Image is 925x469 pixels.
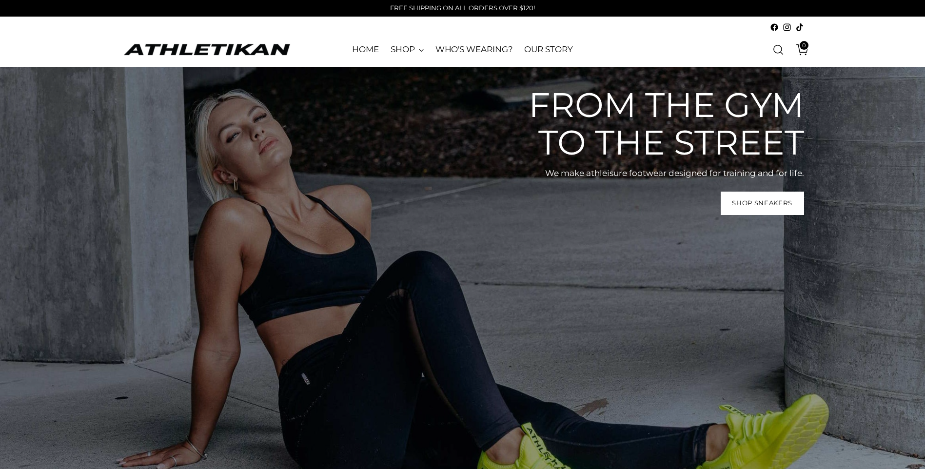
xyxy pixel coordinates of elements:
[732,198,792,208] span: Shop Sneakers
[390,3,535,13] p: FREE SHIPPING ON ALL ORDERS OVER $120!
[789,40,808,59] a: Open cart modal
[512,86,804,161] h2: From the gym to the street
[721,192,804,215] a: Shop Sneakers
[391,39,424,60] a: SHOP
[352,39,379,60] a: HOME
[435,39,513,60] a: WHO'S WEARING?
[768,40,788,59] a: Open search modal
[512,167,804,180] p: We make athleisure footwear designed for training and for life.
[800,41,808,50] span: 0
[524,39,572,60] a: OUR STORY
[121,42,292,57] a: ATHLETIKAN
